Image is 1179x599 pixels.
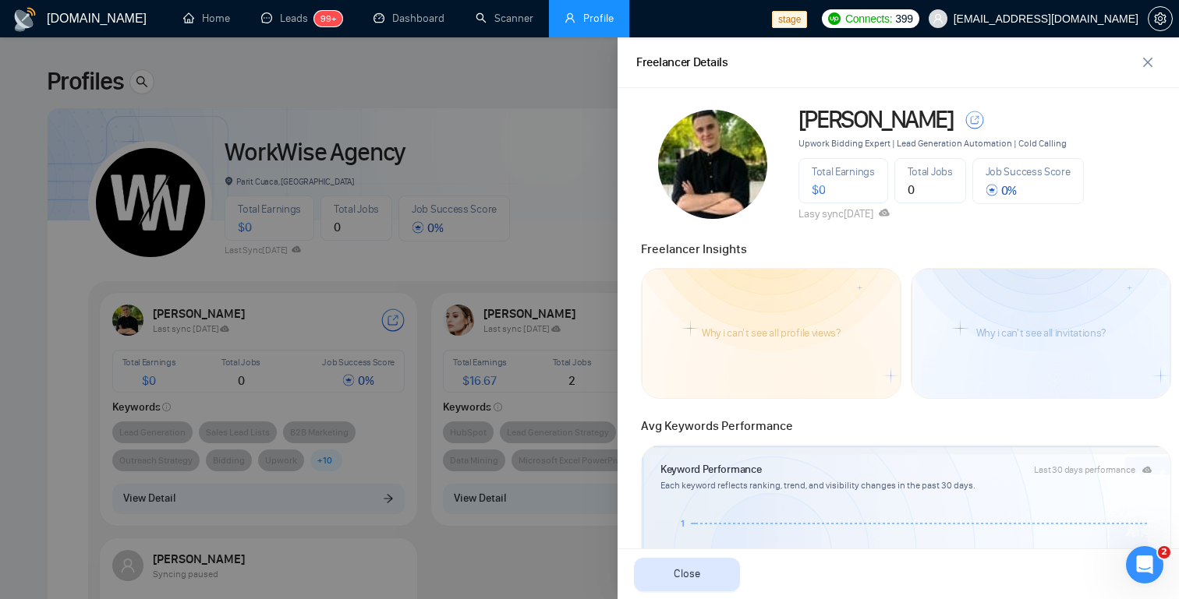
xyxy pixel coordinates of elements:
[976,328,1106,339] article: Why i can't see all invitations?
[1158,546,1170,558] span: 2
[1148,6,1173,31] button: setting
[798,107,1084,133] a: [PERSON_NAME]
[895,10,912,27] span: 399
[12,7,37,32] img: logo
[641,241,747,256] span: Freelancer Insights
[374,12,444,25] a: dashboardDashboard
[660,478,1152,493] article: Each keyword reflects ranking, trend, and visibility changes in the past 30 days.
[933,13,944,24] span: user
[812,182,825,197] span: $ 0
[1148,12,1173,25] a: setting
[314,11,342,26] sup: 99+
[1135,50,1160,75] button: close
[908,182,915,197] span: 0
[986,183,1017,198] span: 0 %
[1149,12,1172,25] span: setting
[812,165,875,178] span: Total Earnings
[658,110,767,219] img: c1GhTS-bqJaixcOHwmNevH-_OO7yNkG_0n76lLLbxKXmyTfoe6D0Fb-L0fBPhMf9X-
[681,518,685,529] tspan: 1
[641,418,793,433] span: Avg Keywords Performance
[634,558,740,591] button: Close
[565,12,575,23] span: user
[183,12,230,25] a: homeHome
[674,566,700,583] span: Close
[772,11,807,28] span: stage
[1034,465,1135,474] div: Last 30 days performance
[828,12,841,25] img: upwork-logo.png
[1136,56,1160,69] span: close
[261,12,342,25] a: messageLeads99+
[908,165,953,178] span: Total Jobs
[798,138,1067,149] span: Upwork Bidding Expert | Lead Generation Automation | Cold Calling
[583,12,614,25] span: Profile
[845,10,892,27] span: Connects:
[798,207,890,220] span: Lasy sync [DATE]
[1126,546,1163,583] iframe: Intercom live chat
[798,107,953,133] span: [PERSON_NAME]
[986,165,1071,178] span: Job Success Score
[476,12,533,25] a: searchScanner
[702,328,841,339] article: Why i can't see all profile views?
[636,53,728,72] div: Freelancer Details
[660,461,761,478] article: Keyword Performance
